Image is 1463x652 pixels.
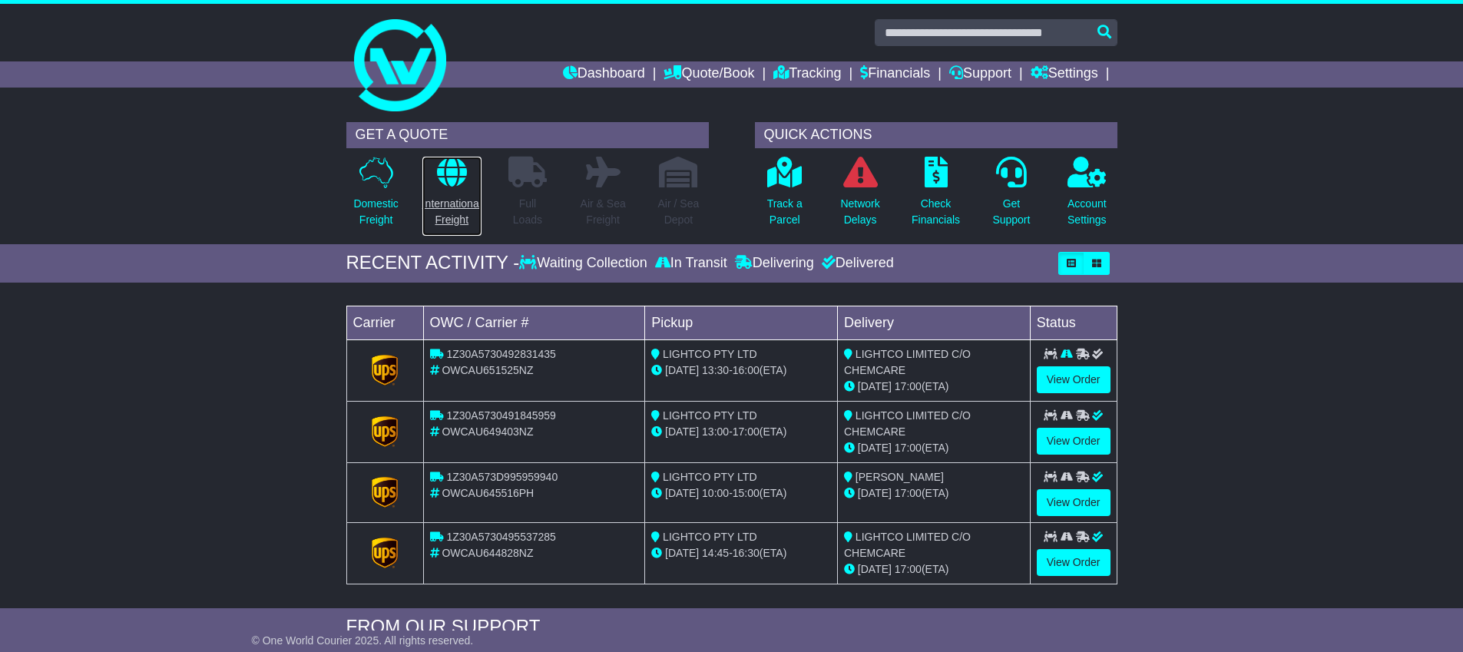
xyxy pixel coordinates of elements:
[858,442,892,454] span: [DATE]
[860,61,930,88] a: Financials
[702,425,729,438] span: 13:00
[844,379,1024,395] div: (ETA)
[818,255,894,272] div: Delivered
[702,547,729,559] span: 14:45
[658,196,700,228] p: Air / Sea Depot
[442,487,534,499] span: OWCAU645516PH
[1037,366,1110,393] a: View Order
[422,156,482,237] a: InternationalFreight
[665,487,699,499] span: [DATE]
[446,409,555,422] span: 1Z30A5730491845959
[252,634,474,647] span: © One World Courier 2025. All rights reserved.
[645,306,838,339] td: Pickup
[992,196,1030,228] p: Get Support
[372,538,398,568] img: GetCarrierServiceLogo
[733,364,760,376] span: 16:00
[949,61,1011,88] a: Support
[702,487,729,499] span: 10:00
[372,416,398,447] img: GetCarrierServiceLogo
[1037,489,1110,516] a: View Order
[773,61,841,88] a: Tracking
[731,255,818,272] div: Delivering
[733,547,760,559] span: 16:30
[442,364,533,376] span: OWCAU651525NZ
[664,61,754,88] a: Quote/Book
[346,252,520,274] div: RECENT ACTIVITY -
[702,364,729,376] span: 13:30
[651,545,831,561] div: - (ETA)
[446,348,555,360] span: 1Z30A5730492831435
[519,255,650,272] div: Waiting Collection
[346,306,423,339] td: Carrier
[840,196,879,228] p: Network Delays
[1037,549,1110,576] a: View Order
[665,425,699,438] span: [DATE]
[755,122,1117,148] div: QUICK ACTIONS
[733,425,760,438] span: 17:00
[895,487,922,499] span: 17:00
[911,156,961,237] a: CheckFinancials
[665,547,699,559] span: [DATE]
[346,616,1117,638] div: FROM OUR SUPPORT
[422,196,482,228] p: International Freight
[895,380,922,392] span: 17:00
[663,471,756,483] span: LIGHTCO PTY LTD
[1030,306,1117,339] td: Status
[446,471,558,483] span: 1Z30A573D995959940
[346,122,709,148] div: GET A QUOTE
[895,442,922,454] span: 17:00
[581,196,626,228] p: Air & Sea Freight
[895,563,922,575] span: 17:00
[651,424,831,440] div: - (ETA)
[991,156,1031,237] a: GetSupport
[446,531,555,543] span: 1Z30A5730495537285
[844,561,1024,578] div: (ETA)
[442,547,533,559] span: OWCAU644828NZ
[844,485,1024,501] div: (ETA)
[839,156,880,237] a: NetworkDelays
[1067,156,1107,237] a: AccountSettings
[766,156,803,237] a: Track aParcel
[858,563,892,575] span: [DATE]
[442,425,533,438] span: OWCAU649403NZ
[508,196,547,228] p: Full Loads
[651,362,831,379] div: - (ETA)
[665,364,699,376] span: [DATE]
[837,306,1030,339] td: Delivery
[651,485,831,501] div: - (ETA)
[423,306,645,339] td: OWC / Carrier #
[858,487,892,499] span: [DATE]
[767,196,803,228] p: Track a Parcel
[844,348,971,376] span: LIGHTCO LIMITED C/O CHEMCARE
[663,348,756,360] span: LIGHTCO PTY LTD
[844,409,971,438] span: LIGHTCO LIMITED C/O CHEMCARE
[651,255,731,272] div: In Transit
[1067,196,1107,228] p: Account Settings
[856,471,944,483] span: [PERSON_NAME]
[663,531,756,543] span: LIGHTCO PTY LTD
[1031,61,1098,88] a: Settings
[858,380,892,392] span: [DATE]
[1037,428,1110,455] a: View Order
[844,440,1024,456] div: (ETA)
[353,156,399,237] a: DomesticFreight
[912,196,960,228] p: Check Financials
[733,487,760,499] span: 15:00
[372,355,398,386] img: GetCarrierServiceLogo
[844,531,971,559] span: LIGHTCO LIMITED C/O CHEMCARE
[563,61,645,88] a: Dashboard
[663,409,756,422] span: LIGHTCO PTY LTD
[372,477,398,508] img: GetCarrierServiceLogo
[353,196,398,228] p: Domestic Freight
